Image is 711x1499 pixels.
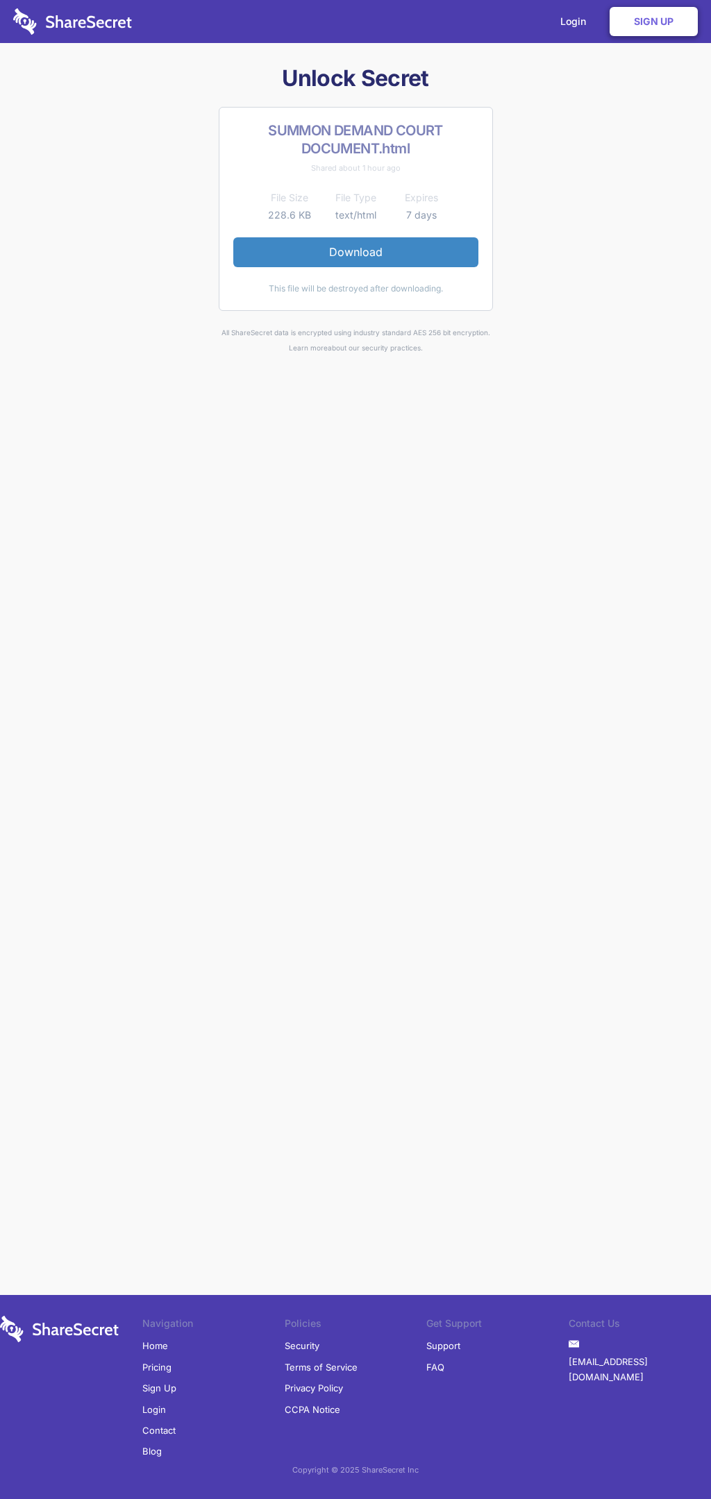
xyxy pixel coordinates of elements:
[289,344,328,352] a: Learn more
[285,1357,358,1378] a: Terms of Service
[426,1357,444,1378] a: FAQ
[285,1335,319,1356] a: Security
[389,189,455,206] th: Expires
[426,1316,569,1335] li: Get Support
[142,1441,162,1462] a: Blog
[13,8,132,35] img: logo-wordmark-white-trans-d4663122ce5f474addd5e946df7df03e33cb6a1c49d2221995e7729f52c070b2.svg
[142,1357,172,1378] a: Pricing
[233,281,478,296] div: This file will be destroyed after downloading.
[426,1335,460,1356] a: Support
[389,207,455,223] td: 7 days
[142,1316,285,1335] li: Navigation
[142,1399,166,1420] a: Login
[323,207,389,223] td: text/html
[142,1335,168,1356] a: Home
[285,1378,343,1398] a: Privacy Policy
[569,1316,711,1335] li: Contact Us
[285,1399,340,1420] a: CCPA Notice
[285,1316,427,1335] li: Policies
[142,1420,176,1441] a: Contact
[233,160,478,176] div: Shared about 1 hour ago
[323,189,389,206] th: File Type
[142,1378,176,1398] a: Sign Up
[233,121,478,158] h2: SUMMON DEMAND COURT DOCUMENT.html
[569,1351,711,1388] a: [EMAIL_ADDRESS][DOMAIN_NAME]
[610,7,698,36] a: Sign Up
[257,207,323,223] td: 228.6 KB
[257,189,323,206] th: File Size
[233,237,478,266] a: Download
